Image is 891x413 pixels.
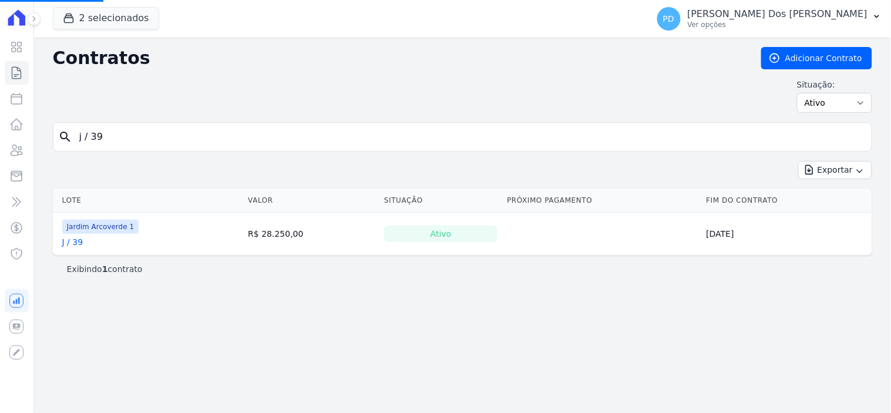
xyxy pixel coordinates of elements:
[384,226,497,242] div: Ativo
[102,264,108,274] b: 1
[62,220,139,234] span: Jardim Arcoverde 1
[243,213,379,256] td: R$ 28.250,00
[761,47,872,69] a: Adicionar Contrato
[58,130,72,144] i: search
[688,8,868,20] p: [PERSON_NAME] Dos [PERSON_NAME]
[688,20,868,29] p: Ver opções
[797,79,872,90] label: Situação:
[663,15,674,23] span: PD
[62,236,83,248] a: J / 39
[702,189,872,213] th: Fim do Contrato
[53,7,159,29] button: 2 selecionados
[53,189,244,213] th: Lote
[702,213,872,256] td: [DATE]
[72,125,867,149] input: Buscar por nome do lote
[243,189,379,213] th: Valor
[798,161,872,179] button: Exportar
[648,2,891,35] button: PD [PERSON_NAME] Dos [PERSON_NAME] Ver opções
[379,189,502,213] th: Situação
[502,189,701,213] th: Próximo Pagamento
[67,263,143,275] p: Exibindo contrato
[53,48,742,69] h2: Contratos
